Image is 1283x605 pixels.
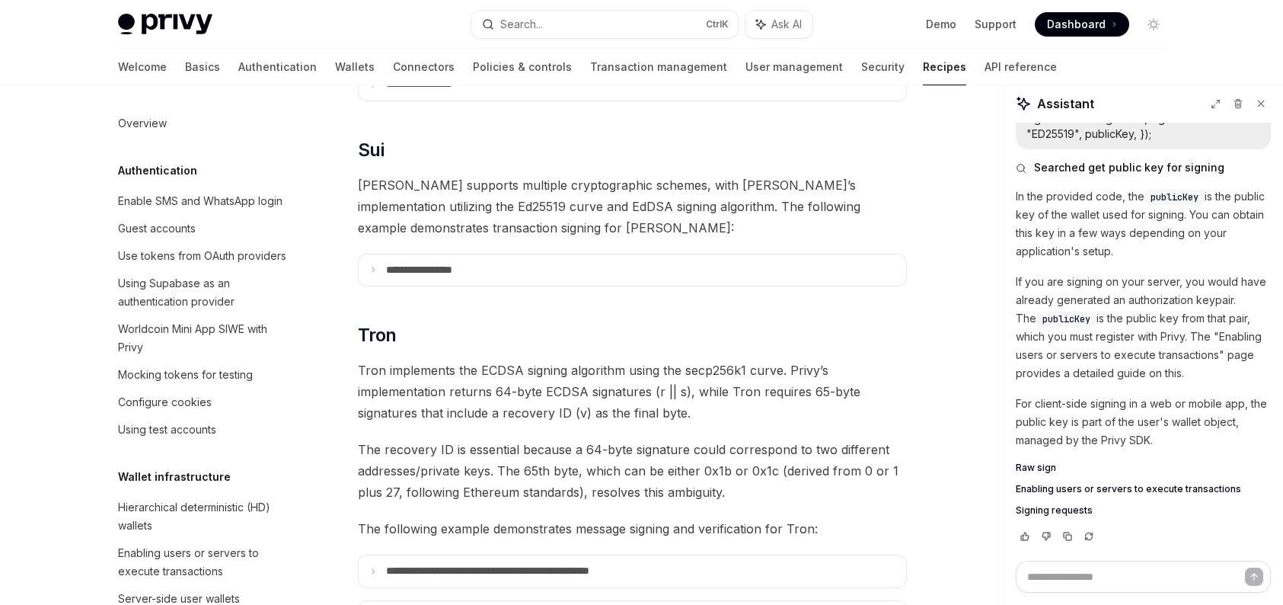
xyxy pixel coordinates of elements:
[118,219,196,238] div: Guest accounts
[358,439,907,503] span: The recovery ID is essential because a 64-byte signature could correspond to two different addres...
[471,11,738,38] button: Search...CtrlK
[358,518,907,539] span: The following example demonstrates message signing and verification for Tron:
[1034,160,1224,175] span: Searched get public key for signing
[926,17,956,32] a: Demo
[975,17,1017,32] a: Support
[393,49,455,85] a: Connectors
[358,360,907,424] span: Tron implements the ECDSA signing algorithm using the secp256k1 curve. Privy’s implementation ret...
[106,215,301,242] a: Guest accounts
[106,539,301,585] a: Enabling users or servers to execute transactions
[1042,313,1090,325] span: publicKey
[1151,191,1198,203] span: publicKey
[118,14,212,35] img: light logo
[358,174,907,238] span: [PERSON_NAME] supports multiple cryptographic schemes, with [PERSON_NAME]’s implementation utiliz...
[118,421,216,439] div: Using test accounts
[106,416,301,443] a: Using test accounts
[118,247,286,265] div: Use tokens from OAuth providers
[771,17,802,32] span: Ask AI
[118,393,212,411] div: Configure cookies
[106,361,301,389] a: Mocking tokens for testing
[106,389,301,416] a: Configure cookies
[1016,483,1271,495] a: Enabling users or servers to execute transactions
[106,315,301,361] a: Worldcoin Mini App SIWE with Privy
[745,11,812,38] button: Ask AI
[106,110,301,137] a: Overview
[106,270,301,315] a: Using Supabase as an authentication provider
[106,187,301,215] a: Enable SMS and WhatsApp login
[118,468,231,486] h5: Wallet infrastructure
[745,49,843,85] a: User management
[1016,395,1271,450] p: For client-side signing in a web or mobile app, the public key is part of the user's wallet objec...
[1245,568,1263,586] button: Send message
[985,49,1057,85] a: API reference
[1037,94,1094,113] span: Assistant
[1141,12,1166,37] button: Toggle dark mode
[358,323,397,347] span: Tron
[1016,504,1093,517] span: Signing requests
[500,15,543,34] div: Search...
[118,320,292,357] div: Worldcoin Mini App SIWE with Privy
[118,162,197,180] h5: Authentication
[1016,187,1271,261] p: In the provided code, the is the public key of the wallet used for signing. You can obtain this k...
[118,192,282,210] div: Enable SMS and WhatsApp login
[185,49,220,85] a: Basics
[473,49,572,85] a: Policies & controls
[923,49,966,85] a: Recipes
[238,49,317,85] a: Authentication
[106,242,301,270] a: Use tokens from OAuth providers
[106,494,301,539] a: Hierarchical deterministic (HD) wallets
[358,138,384,162] span: Sui
[118,49,167,85] a: Welcome
[861,49,905,85] a: Security
[118,498,292,535] div: Hierarchical deterministic (HD) wallets
[1047,17,1106,32] span: Dashboard
[1016,483,1241,495] span: Enabling users or servers to execute transactions
[335,49,375,85] a: Wallets
[118,114,167,133] div: Overview
[1016,273,1271,383] p: If you are signing on your server, you would have already generated an authorization keypair. The...
[118,544,292,581] div: Enabling users or servers to execute transactions
[1016,504,1271,517] a: Signing requests
[118,366,253,384] div: Mocking tokens for testing
[590,49,727,85] a: Transaction management
[1016,462,1056,474] span: Raw sign
[1035,12,1129,37] a: Dashboard
[1016,462,1271,474] a: Raw sign
[706,18,729,30] span: Ctrl K
[1016,160,1271,175] button: Searched get public key for signing
[118,274,292,311] div: Using Supabase as an authentication provider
